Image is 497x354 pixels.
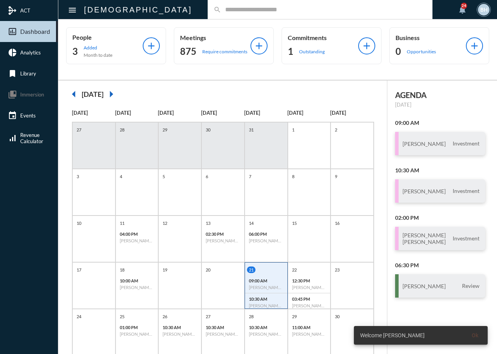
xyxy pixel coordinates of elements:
[206,238,240,243] h6: [PERSON_NAME] - Review
[395,90,485,100] h2: AGENDA
[395,102,485,108] p: [DATE]
[402,188,446,195] h3: [PERSON_NAME]
[75,266,83,273] p: 17
[161,126,169,133] p: 29
[201,110,244,116] p: [DATE]
[20,112,36,119] span: Events
[461,3,467,9] div: 24
[120,238,154,243] h6: [PERSON_NAME] - [PERSON_NAME] - Investment
[292,285,327,290] h6: [PERSON_NAME] - Investment
[82,90,103,98] h2: [DATE]
[451,235,481,242] span: Investment
[206,231,240,237] p: 02:30 PM
[249,325,283,330] p: 10:30 AM
[68,5,77,15] mat-icon: Side nav toggle icon
[8,48,17,57] mat-icon: pie_chart
[244,110,287,116] p: [DATE]
[330,110,373,116] p: [DATE]
[204,220,212,226] p: 13
[299,49,325,54] p: Outstanding
[287,110,331,116] p: [DATE]
[292,278,327,283] p: 12:30 PM
[161,220,169,226] p: 12
[360,331,425,339] span: Welcome [PERSON_NAME]
[8,133,17,143] mat-icon: signal_cellular_alt
[118,220,126,226] p: 11
[333,266,341,273] p: 23
[75,313,83,320] p: 24
[290,313,299,320] p: 29
[146,40,157,51] mat-icon: add
[72,33,143,41] p: People
[249,303,283,308] h6: [PERSON_NAME] - Investment
[478,4,490,16] div: BH
[247,220,255,226] p: 14
[161,266,169,273] p: 19
[206,325,240,330] p: 10:30 AM
[180,45,196,58] h2: 875
[118,173,124,180] p: 4
[395,214,485,221] h2: 02:00 PM
[120,231,154,237] p: 04:00 PM
[247,313,255,320] p: 28
[202,49,247,54] p: Require commitments
[469,40,480,51] mat-icon: add
[120,278,154,283] p: 10:00 AM
[118,126,126,133] p: 28
[290,220,299,226] p: 15
[204,313,212,320] p: 27
[120,285,154,290] h6: [PERSON_NAME] - [PERSON_NAME] - Investment
[20,28,50,35] span: Dashboard
[8,90,17,99] mat-icon: collections_bookmark
[395,262,485,268] h2: 06:30 PM
[20,132,43,144] span: Revenue Calculator
[118,266,126,273] p: 18
[249,296,283,301] p: 10:30 AM
[206,331,240,336] h6: [PERSON_NAME] - [PERSON_NAME] - Review
[247,126,255,133] p: 31
[292,296,327,301] p: 03:45 PM
[254,40,264,51] mat-icon: add
[249,231,283,237] p: 06:00 PM
[333,220,341,226] p: 16
[8,69,17,78] mat-icon: bookmark
[292,303,327,308] h6: [PERSON_NAME] - [PERSON_NAME] - Investment
[213,6,221,14] mat-icon: search
[120,325,154,330] p: 01:00 PM
[120,331,154,336] h6: [PERSON_NAME] - Review
[292,331,327,336] h6: [PERSON_NAME] - Investment
[72,45,78,58] h2: 3
[249,238,283,243] h6: [PERSON_NAME] - [PERSON_NAME] - Review
[161,173,167,180] p: 5
[103,86,119,102] mat-icon: arrow_right
[451,140,481,147] span: Investment
[460,282,481,289] span: Review
[249,278,283,283] p: 09:00 AM
[249,331,283,336] h6: [PERSON_NAME] - Review
[118,313,126,320] p: 25
[20,7,30,14] span: ACT
[451,188,481,195] span: Investment
[8,27,17,36] mat-icon: insert_chart_outlined
[204,173,210,180] p: 6
[395,34,466,41] p: Business
[290,126,296,133] p: 1
[402,140,446,147] h3: [PERSON_NAME]
[75,220,83,226] p: 10
[204,266,212,273] p: 20
[20,49,41,56] span: Analytics
[84,52,112,58] p: Month to date
[204,126,212,133] p: 30
[288,45,293,58] h2: 1
[402,283,446,289] h3: [PERSON_NAME]
[402,232,446,245] h3: [PERSON_NAME] [PERSON_NAME]
[72,110,115,116] p: [DATE]
[115,110,158,116] p: [DATE]
[465,328,485,342] button: Ok
[247,266,255,273] p: 21
[395,119,485,126] h2: 09:00 AM
[163,331,197,336] h6: [PERSON_NAME] - Review
[84,45,112,51] p: Added
[290,266,299,273] p: 22
[333,126,339,133] p: 2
